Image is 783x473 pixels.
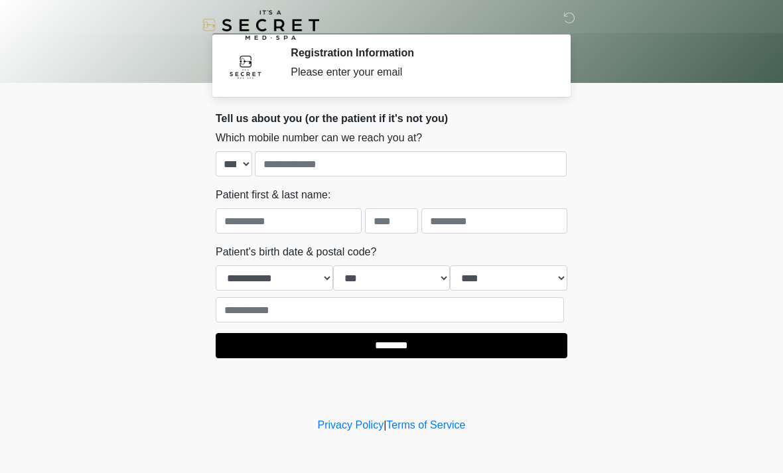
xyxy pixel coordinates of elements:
[386,419,465,431] a: Terms of Service
[216,187,330,203] label: Patient first & last name:
[291,46,547,59] h2: Registration Information
[216,244,376,260] label: Patient's birth date & postal code?
[202,10,319,40] img: It's A Secret Med Spa Logo
[318,419,384,431] a: Privacy Policy
[216,112,567,125] h2: Tell us about you (or the patient if it's not you)
[216,130,422,146] label: Which mobile number can we reach you at?
[291,64,547,80] div: Please enter your email
[384,419,386,431] a: |
[226,46,265,86] img: Agent Avatar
